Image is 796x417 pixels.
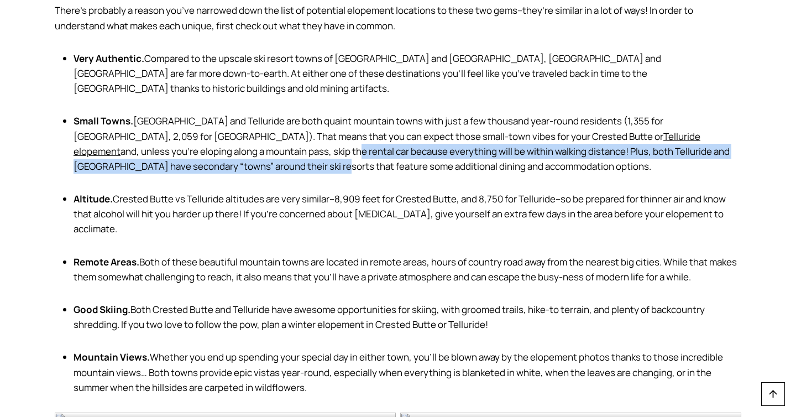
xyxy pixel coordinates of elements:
a: Telluride elopement [74,130,700,158]
strong: Good Skiing. [74,303,130,316]
a: Scroll to top [761,382,785,406]
strong: Very Authentic. [74,52,144,65]
strong: Altitude. [74,192,113,205]
li: Both of these beautiful mountain towns are located in remote areas, hours of country road away fr... [74,254,741,284]
p: There’s probably a reason you’ve narrowed down the list of potential elopement locations to these... [55,3,741,33]
li: Crested Butte vs Telluride altitudes are very similar–8,909 feet for Crested Butte, and 8,750 for... [74,191,741,237]
li: Compared to the upscale ski resort towns of [GEOGRAPHIC_DATA] and [GEOGRAPHIC_DATA], [GEOGRAPHIC_... [74,51,741,96]
li: Whether you end up spending your special day in either town, you’ll be blown away by the elopemen... [74,350,741,395]
li: [GEOGRAPHIC_DATA] and Telluride are both quaint mountain towns with just a few thousand year-roun... [74,113,741,174]
strong: Small Towns. [74,114,133,127]
strong: Mountain Views. [74,351,150,363]
strong: Remote Areas. [74,256,139,268]
li: Both Crested Butte and Telluride have awesome opportunities for skiing, with groomed trails, hike... [74,302,741,332]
